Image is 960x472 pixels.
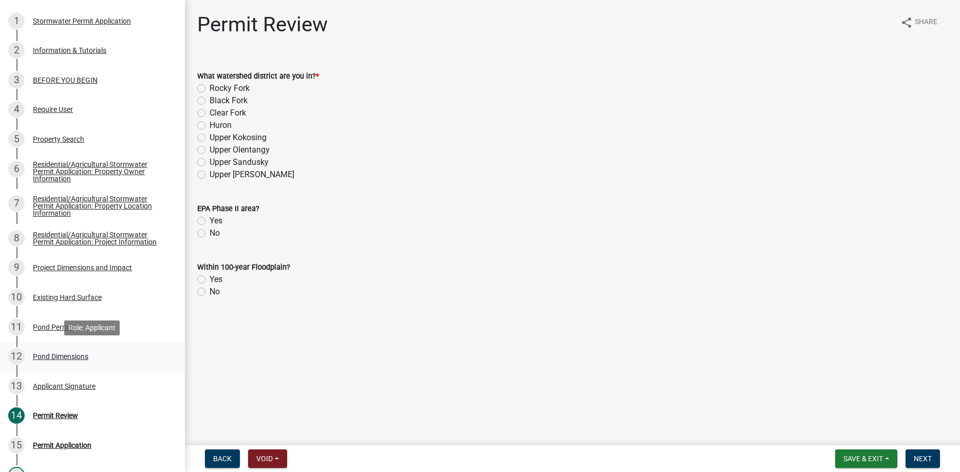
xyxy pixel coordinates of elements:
[8,13,25,29] div: 1
[33,412,78,419] div: Permit Review
[213,455,232,463] span: Back
[248,449,287,468] button: Void
[33,47,106,54] div: Information & Tutorials
[8,72,25,88] div: 3
[8,101,25,118] div: 4
[33,136,84,143] div: Property Search
[197,73,319,80] label: What watershed district are you in?
[197,264,290,271] label: Within 100-year Floodplain?
[835,449,897,468] button: Save & Exit
[210,156,269,168] label: Upper Sandusky
[33,442,91,449] div: Permit Application
[8,378,25,394] div: 13
[892,12,946,32] button: shareShare
[210,144,270,156] label: Upper Olentangy
[210,95,248,107] label: Black Fork
[210,273,222,286] label: Yes
[33,264,132,271] div: Project Dimensions and Impact
[210,215,222,227] label: Yes
[33,353,88,360] div: Pond Dimensions
[8,348,25,365] div: 12
[197,12,328,37] h1: Permit Review
[8,131,25,147] div: 5
[205,449,240,468] button: Back
[256,455,273,463] span: Void
[33,106,73,113] div: Require User
[8,289,25,306] div: 10
[33,161,168,182] div: Residential/Agricultural Stormwater Permit Application: Property Owner Information
[914,455,932,463] span: Next
[64,320,120,335] div: Role: Applicant
[33,77,98,84] div: BEFORE YOU BEGIN
[33,195,168,217] div: Residential/Agricultural Stormwater Permit Application: Property Location Information
[8,161,25,177] div: 6
[8,437,25,454] div: 15
[33,294,102,301] div: Existing Hard Surface
[8,195,25,212] div: 7
[210,107,246,119] label: Clear Fork
[843,455,883,463] span: Save & Exit
[33,383,96,390] div: Applicant Signature
[210,286,220,298] label: No
[197,205,259,213] label: EPA Phase II area?
[8,230,25,247] div: 8
[33,324,72,331] div: Pond Permit
[8,42,25,59] div: 2
[210,82,250,95] label: Rocky Fork
[210,168,294,181] label: Upper [PERSON_NAME]
[210,131,267,144] label: Upper Kokosing
[906,449,940,468] button: Next
[33,17,131,25] div: Stormwater Permit Application
[8,407,25,424] div: 14
[900,16,913,29] i: share
[210,119,232,131] label: Huron
[8,259,25,276] div: 9
[8,319,25,335] div: 11
[210,227,220,239] label: No
[33,231,168,246] div: Residential/Agricultural Stormwater Permit Application: Project Information
[915,16,937,29] span: Share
